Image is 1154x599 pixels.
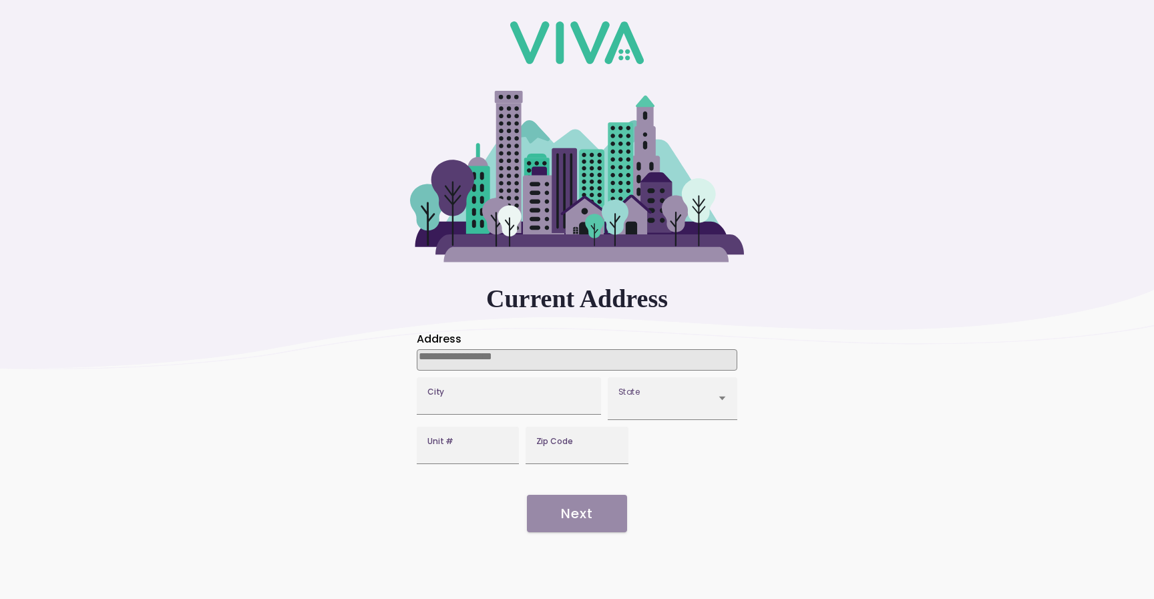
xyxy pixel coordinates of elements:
ion-text: Current Address [486,284,668,313]
input: Unit # [427,444,508,455]
input: Zip Code [536,444,617,455]
input: City [427,395,590,406]
label: Address [417,331,461,347]
img: purple-green-cityscape-TmEgpCIU.svg [410,91,744,262]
